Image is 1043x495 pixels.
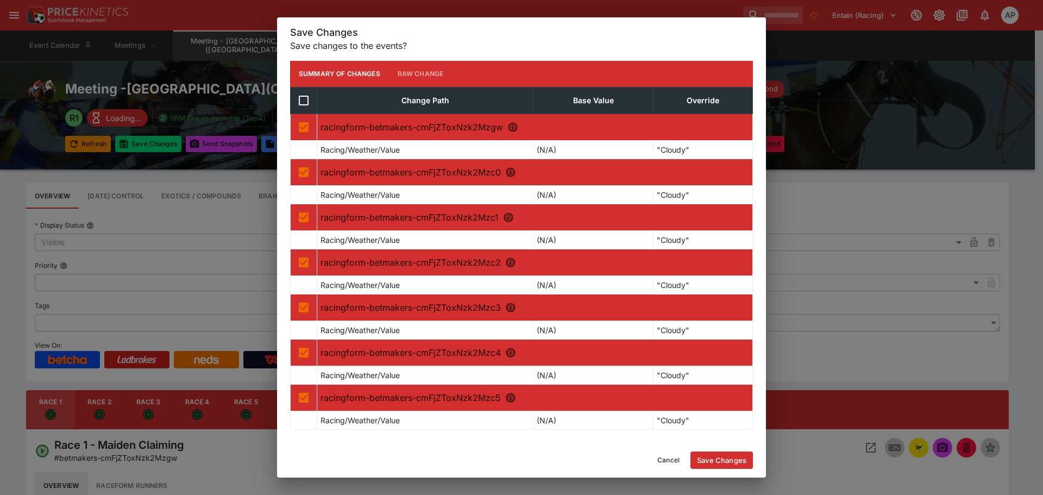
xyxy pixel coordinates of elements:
td: "Cloudy" [654,230,753,249]
p: Racing/Weather/Value [321,279,400,291]
svg: R4 - Race 4 - Claiming [505,257,516,268]
td: (N/A) [533,411,654,429]
p: racingform-betmakers-cmFjZToxNzk2Mzc5 [321,391,749,404]
p: Racing/Weather/Value [321,189,400,200]
td: (N/A) [533,366,654,384]
td: (N/A) [533,185,654,204]
td: "Cloudy" [654,366,753,384]
td: "Cloudy" [654,185,753,204]
p: Racing/Weather/Value [321,369,400,381]
svg: R3 - Race 3 - Maiden Claiming [503,212,514,223]
svg: R2 - Race 2 - Maiden Special Weight [505,167,516,178]
th: Base Value [533,87,654,114]
td: "Cloudy" [654,411,753,429]
th: Change Path [317,87,533,114]
p: Racing/Weather/Value [321,324,400,336]
p: racingform-betmakers-cmFjZToxNzk2Mzc0 [321,166,749,179]
td: "Cloudy" [654,140,753,159]
p: racingform-betmakers-cmFjZToxNzk2Mzc4 [321,346,749,359]
svg: R1 - Race 1 - Maiden Claiming [507,122,518,133]
button: Cancel [651,452,686,469]
td: (N/A) [533,321,654,339]
td: "Cloudy" [654,275,753,294]
td: "Cloudy" [654,321,753,339]
p: racingform-betmakers-cmFjZToxNzk2Mzc1 [321,211,749,224]
p: racingform-betmakers-cmFjZToxNzk2Mzgw [321,121,749,134]
td: (N/A) [533,140,654,159]
td: (N/A) [533,230,654,249]
h5: Save Changes [290,26,753,39]
p: Save changes to the events? [290,39,753,52]
p: Racing/Weather/Value [321,415,400,426]
svg: R7 - Race 7 - Starter Optional Claiming [505,392,516,403]
button: Save Changes [690,452,753,469]
svg: R5 - Race 5 - Claiming [505,302,516,313]
p: Racing/Weather/Value [321,234,400,246]
svg: R6 - Race 6 - Allowance [505,347,516,358]
button: Summary of Changes [290,61,389,87]
p: Racing/Weather/Value [321,144,400,155]
p: racingform-betmakers-cmFjZToxNzk2Mzc3 [321,301,749,314]
button: Raw Change [389,61,453,87]
p: racingform-betmakers-cmFjZToxNzk2Mzc2 [321,256,749,269]
th: Override [654,87,753,114]
td: (N/A) [533,275,654,294]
